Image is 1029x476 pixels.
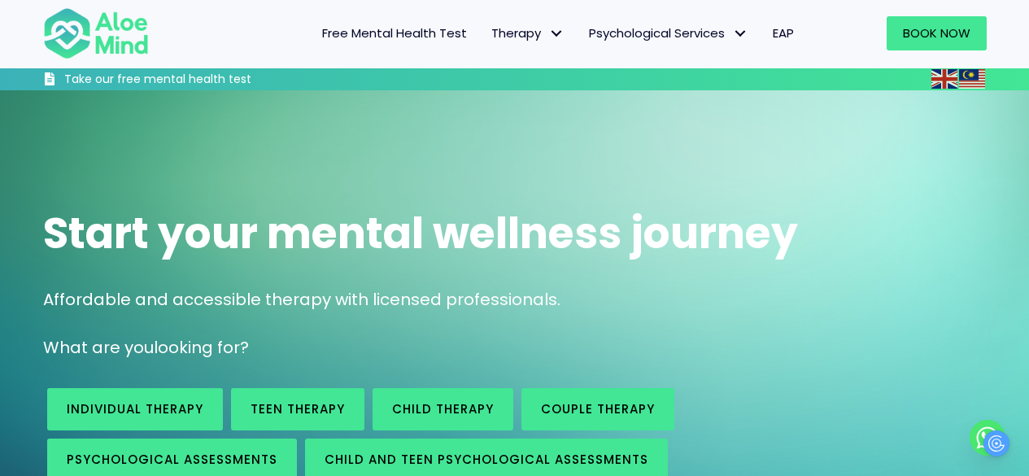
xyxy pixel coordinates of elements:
a: Teen Therapy [231,388,364,430]
span: Psychological Services: submenu [729,22,752,46]
span: Couple therapy [541,400,655,417]
span: Therapy [491,24,565,41]
span: Child and Teen Psychological assessments [325,451,648,468]
h3: Take our free mental health test [64,72,338,88]
span: EAP [773,24,794,41]
a: Whatsapp [970,420,1005,456]
span: Book Now [903,24,970,41]
a: Take our free mental health test [43,72,338,90]
p: Affordable and accessible therapy with licensed professionals. [43,288,987,312]
a: Individual therapy [47,388,223,430]
a: Free Mental Health Test [310,16,479,50]
a: TherapyTherapy: submenu [479,16,577,50]
img: ms [959,69,985,89]
a: English [931,69,959,88]
img: en [931,69,957,89]
span: Therapy: submenu [545,22,569,46]
a: Book Now [887,16,987,50]
span: Psychological assessments [67,451,277,468]
span: looking for? [154,336,249,359]
span: Start your mental wellness journey [43,203,798,263]
a: Psychological ServicesPsychological Services: submenu [577,16,761,50]
img: Aloe mind Logo [43,7,149,60]
span: Free Mental Health Test [322,24,467,41]
span: Teen Therapy [251,400,345,417]
a: Child Therapy [373,388,513,430]
a: Malay [959,69,987,88]
a: Couple therapy [521,388,674,430]
span: Child Therapy [392,400,494,417]
a: EAP [761,16,806,50]
span: What are you [43,336,154,359]
span: Psychological Services [589,24,748,41]
nav: Menu [170,16,806,50]
span: Individual therapy [67,400,203,417]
